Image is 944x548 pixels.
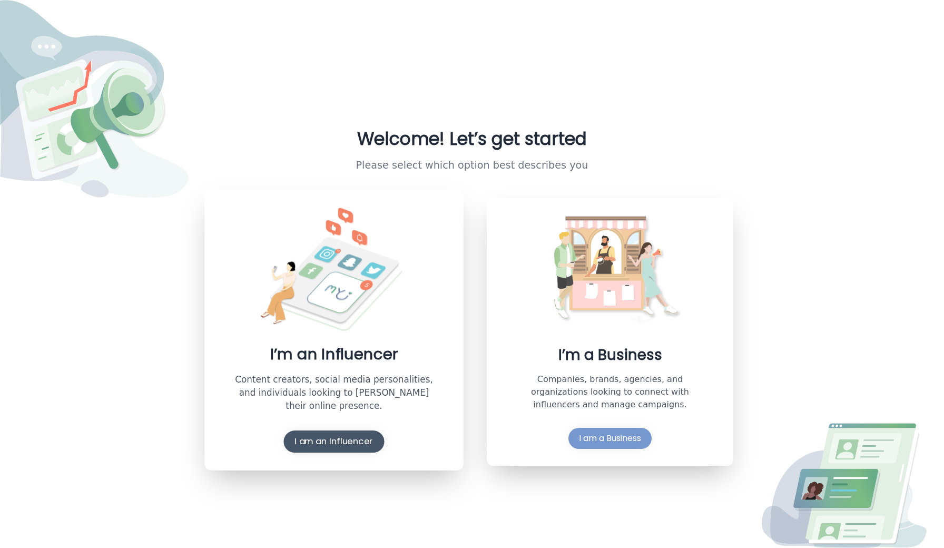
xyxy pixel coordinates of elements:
button: I am an Influencer [283,430,384,453]
div: I am a Business [579,432,641,445]
p: Please select which option best describes you [356,158,588,173]
h3: I’m an Influencer [270,345,398,365]
img: Business Icon [518,215,702,333]
h1: Welcome! Let’s get started [356,129,588,150]
button: I am a Business [568,428,652,449]
p: Companies, brands, agencies, and organizations looking to connect with influencers and manage cam... [504,373,716,411]
h3: I’m a Business [558,346,662,365]
img: My Influency Logo [396,82,548,104]
p: Content creators, social media personalities, and individuals looking to [PERSON_NAME] their onli... [222,373,446,413]
div: I am an Influencer [294,435,373,448]
img: Influencer Icon [260,207,408,331]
